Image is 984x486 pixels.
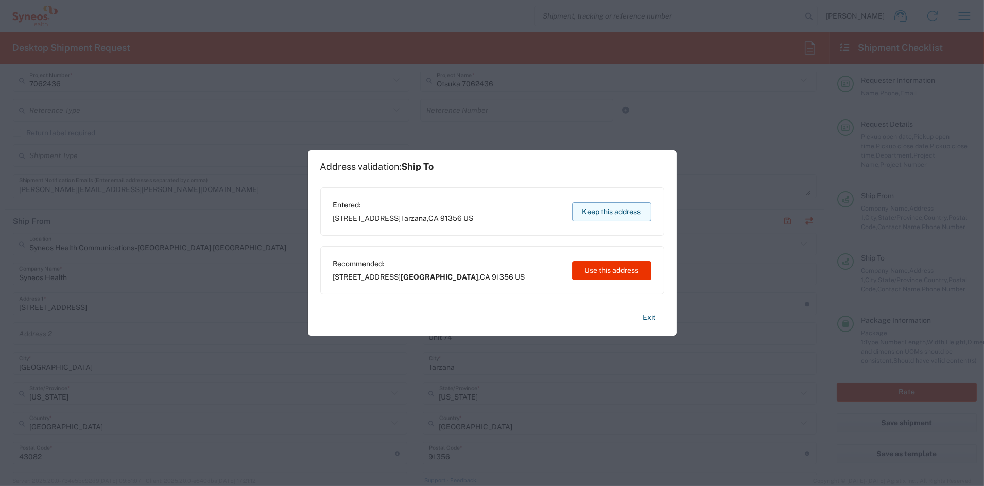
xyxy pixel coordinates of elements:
span: Entered: [333,200,474,210]
span: [GEOGRAPHIC_DATA] [401,273,479,281]
h1: Address validation: [320,161,434,172]
span: Tarzana [401,214,427,222]
span: [STREET_ADDRESS] , [333,214,474,223]
span: US [464,214,474,222]
button: Exit [635,308,664,326]
span: [STREET_ADDRESS] , [333,272,525,282]
span: 91356 [492,273,514,281]
span: CA [480,273,491,281]
button: Use this address [572,261,651,280]
span: CA [429,214,439,222]
button: Keep this address [572,202,651,221]
span: Ship To [402,161,434,172]
span: US [515,273,525,281]
span: Recommended: [333,259,525,268]
span: 91356 [441,214,462,222]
